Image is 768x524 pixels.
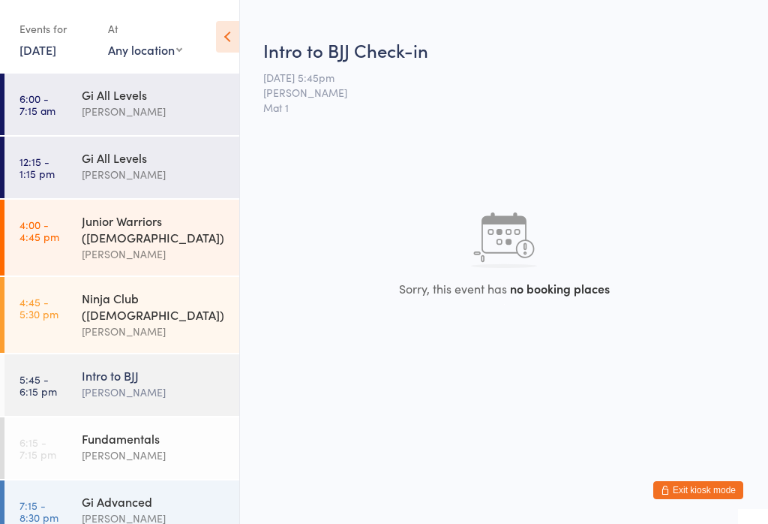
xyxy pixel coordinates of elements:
[19,436,56,460] time: 6:15 - 7:15 pm
[4,277,239,353] a: 4:45 -5:30 pmNinja Club ([DEMOGRAPHIC_DATA])[PERSON_NAME]
[108,17,182,41] div: At
[82,290,226,323] div: Ninja Club ([DEMOGRAPHIC_DATA])
[82,430,226,447] div: Fundamentals
[510,280,610,297] strong: no booking places
[108,41,182,58] div: Any location
[82,245,226,263] div: [PERSON_NAME]
[263,70,721,85] span: [DATE] 5:45pm
[4,354,239,416] a: 5:45 -6:15 pmIntro to BJJ[PERSON_NAME]
[19,499,58,523] time: 7:15 - 8:30 pm
[82,103,226,120] div: [PERSON_NAME]
[263,38,745,62] h2: Intro to BJJ Check-in
[82,493,226,510] div: Gi Advanced
[82,384,226,401] div: [PERSON_NAME]
[19,218,59,242] time: 4:00 - 4:45 pm
[263,100,745,115] span: Mat 1
[82,86,226,103] div: Gi All Levels
[263,85,721,100] span: [PERSON_NAME]
[82,149,226,166] div: Gi All Levels
[19,41,56,58] a: [DATE]
[19,17,93,41] div: Events for
[4,200,239,276] a: 4:00 -4:45 pmJunior Warriors ([DEMOGRAPHIC_DATA])[PERSON_NAME]
[19,373,57,397] time: 5:45 - 6:15 pm
[19,92,55,116] time: 6:00 - 7:15 am
[4,74,239,135] a: 6:00 -7:15 amGi All Levels[PERSON_NAME]
[19,155,55,179] time: 12:15 - 1:15 pm
[263,280,745,297] div: Sorry, this event has
[4,417,239,479] a: 6:15 -7:15 pmFundamentals[PERSON_NAME]
[82,166,226,183] div: [PERSON_NAME]
[82,323,226,340] div: [PERSON_NAME]
[82,367,226,384] div: Intro to BJJ
[4,137,239,198] a: 12:15 -1:15 pmGi All Levels[PERSON_NAME]
[19,296,58,320] time: 4:45 - 5:30 pm
[82,212,226,245] div: Junior Warriors ([DEMOGRAPHIC_DATA])
[653,481,743,499] button: Exit kiosk mode
[82,447,226,464] div: [PERSON_NAME]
